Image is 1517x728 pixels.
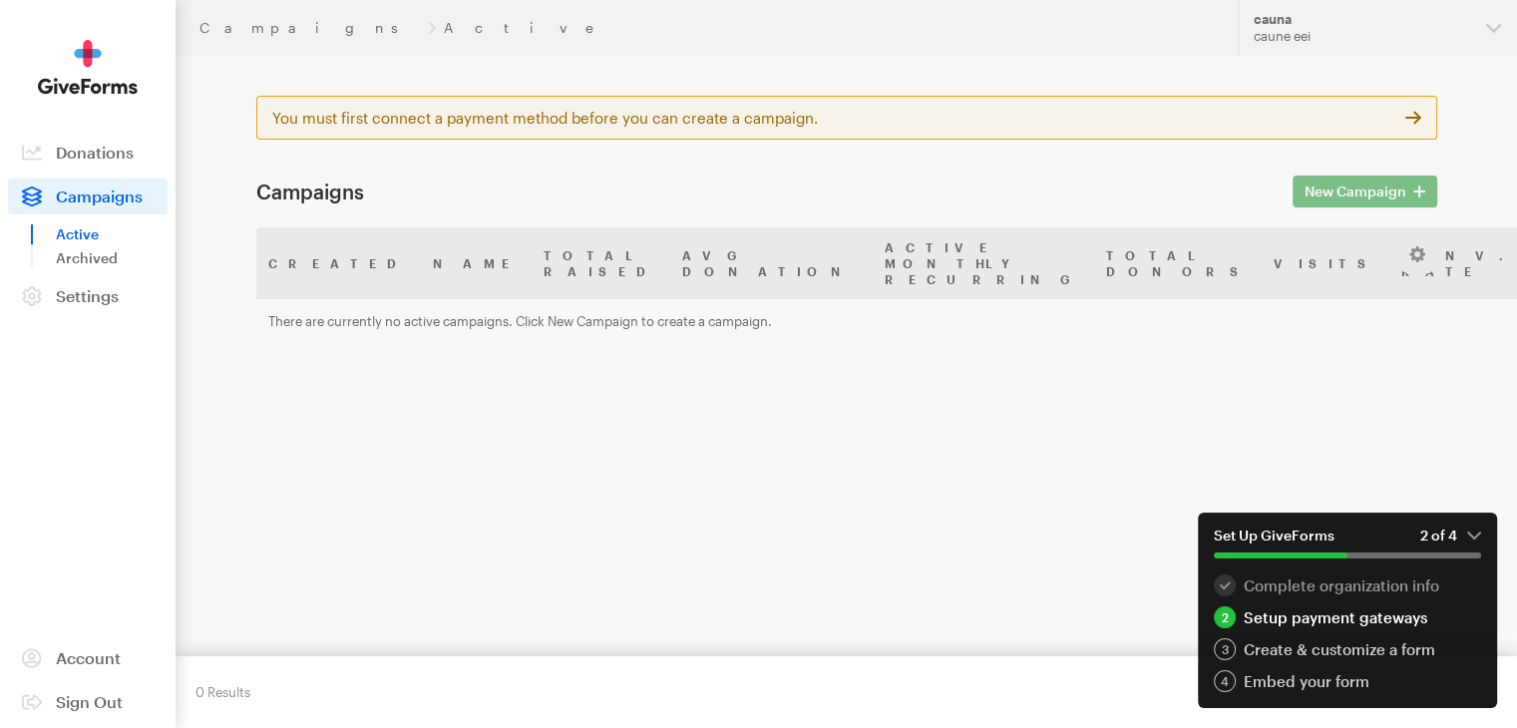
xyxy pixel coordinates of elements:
a: 3 Create & customize a form [1214,638,1481,660]
a: Campaigns [8,179,168,214]
div: You must first connect a payment method before you can create a campaign. [272,108,1389,128]
a: Sign Out [8,684,168,720]
span: Donations [56,143,134,162]
span: Sign Out [56,692,123,711]
th: Total Raised [532,227,670,299]
span: Settings [56,286,119,305]
a: 1 Complete organization info [1214,574,1481,596]
div: Complete organization info [1214,574,1481,596]
a: Settings [8,278,168,314]
h1: Campaigns [256,180,1269,203]
th: Visits [1262,227,1389,299]
th: Avg Donation [670,227,873,299]
div: 1 [1214,574,1236,596]
th: Name [421,227,532,299]
a: Archived [56,246,168,270]
div: 2 [1214,606,1236,628]
a: You must first connect a payment method before you can create a campaign. [256,96,1437,140]
em: 2 of 4 [1420,527,1481,545]
div: Embed your form [1214,670,1481,692]
div: 0 Results [195,676,250,708]
div: 3 [1214,638,1236,660]
th: Total Donors [1094,227,1262,299]
th: Active Monthly Recurring [873,227,1094,299]
span: Account [56,648,121,667]
a: Campaigns [199,20,420,36]
span: Campaigns [56,186,143,205]
button: Set Up GiveForms2 of 4 [1198,513,1497,574]
img: GiveForms [38,40,138,95]
div: Setup payment gateways [1214,606,1481,628]
div: Create & customize a form [1214,638,1481,660]
a: 2 Setup payment gateways [1214,606,1481,628]
th: Created [256,227,421,299]
a: Active [56,222,168,246]
a: Account [8,640,168,676]
div: 4 [1214,670,1236,692]
a: Donations [8,135,168,171]
a: 4 Embed your form [1214,670,1481,692]
div: caune eei [1254,28,1470,45]
div: cauna [1254,11,1470,28]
